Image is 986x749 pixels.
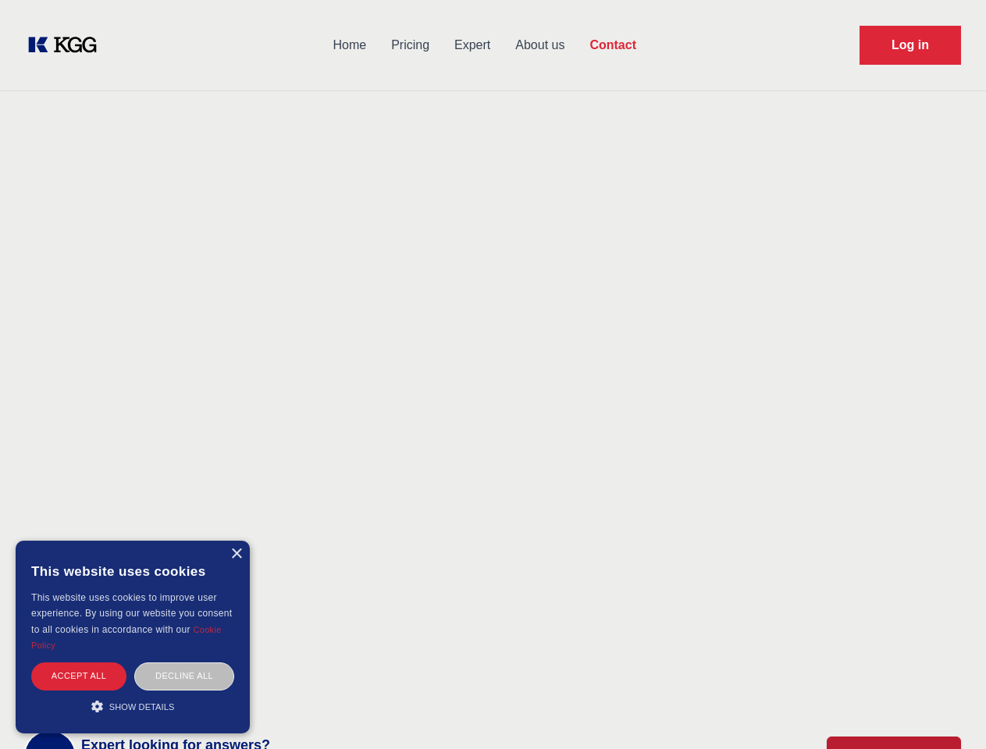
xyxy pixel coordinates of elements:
[442,25,503,66] a: Expert
[31,552,234,590] div: This website uses cookies
[31,625,222,650] a: Cookie Policy
[31,698,234,714] div: Show details
[503,25,577,66] a: About us
[134,662,234,690] div: Decline all
[379,25,442,66] a: Pricing
[31,662,126,690] div: Accept all
[230,548,242,560] div: Close
[320,25,379,66] a: Home
[109,702,175,712] span: Show details
[25,33,109,58] a: KOL Knowledge Platform: Talk to Key External Experts (KEE)
[908,674,986,749] iframe: Chat Widget
[860,26,961,65] a: Request Demo
[31,592,232,635] span: This website uses cookies to improve user experience. By using our website you consent to all coo...
[577,25,649,66] a: Contact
